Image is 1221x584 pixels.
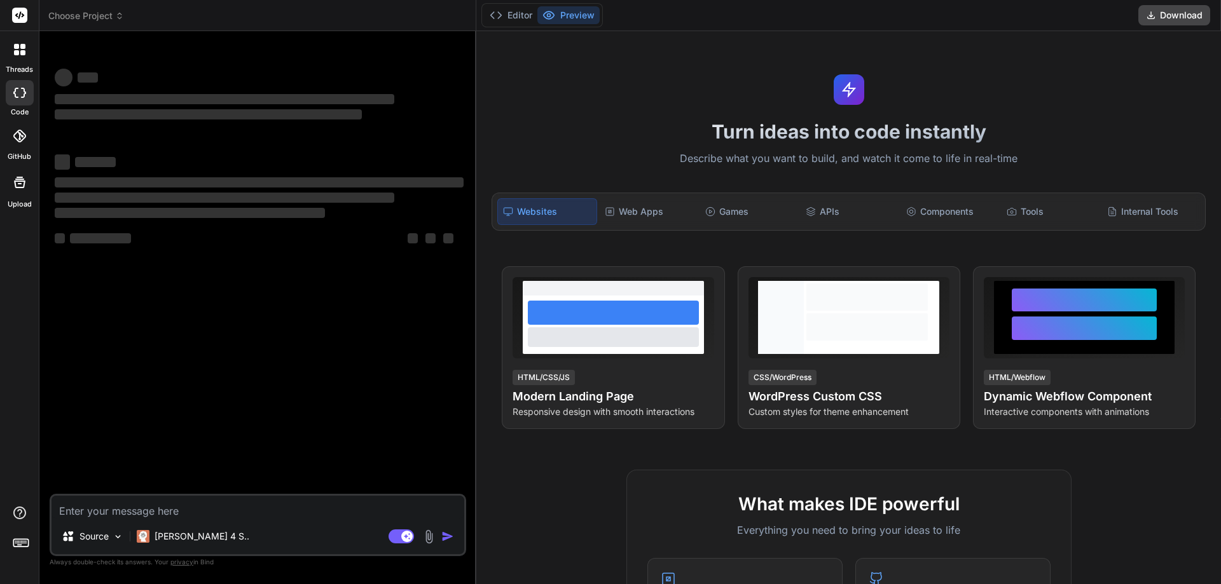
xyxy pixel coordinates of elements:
span: ‌ [55,154,70,170]
span: ‌ [55,233,65,243]
img: Claude 4 Sonnet [137,530,149,543]
button: Download [1138,5,1210,25]
p: Always double-check its answers. Your in Bind [50,556,466,568]
div: Web Apps [600,198,698,225]
p: Source [79,530,109,543]
button: Editor [485,6,537,24]
label: threads [6,64,33,75]
div: APIs [801,198,899,225]
div: HTML/Webflow [984,370,1051,385]
p: Interactive components with animations [984,405,1185,418]
div: CSS/WordPress [748,370,817,385]
span: ‌ [75,157,116,167]
p: Responsive design with smooth interactions [513,405,714,418]
span: ‌ [55,109,362,119]
img: icon [441,530,454,543]
button: Preview [537,6,600,24]
h2: What makes IDE powerful [647,491,1051,517]
span: privacy [170,558,193,566]
div: Internal Tools [1102,198,1200,225]
span: ‌ [425,233,436,243]
img: attachment [422,529,436,544]
span: ‌ [78,72,98,83]
h1: Turn ideas into code instantly [484,120,1213,143]
span: ‌ [55,193,394,203]
h4: WordPress Custom CSS [748,388,949,405]
p: Everything you need to bring your ideas to life [647,522,1051,538]
label: code [11,107,29,118]
span: ‌ [70,233,131,243]
div: Components [901,198,999,225]
h4: Modern Landing Page [513,388,714,405]
img: Pick Models [113,531,123,542]
div: Games [700,198,798,225]
p: [PERSON_NAME] 4 S.. [155,530,249,543]
div: Websites [497,198,597,225]
span: ‌ [55,177,464,187]
span: Choose Project [48,10,124,22]
div: Tools [1002,198,1100,225]
label: Upload [8,199,32,210]
label: GitHub [8,151,31,162]
h4: Dynamic Webflow Component [984,388,1185,405]
span: ‌ [55,94,394,104]
p: Custom styles for theme enhancement [748,405,949,418]
div: HTML/CSS/JS [513,370,575,385]
span: ‌ [408,233,418,243]
span: ‌ [55,69,72,86]
span: ‌ [443,233,453,243]
span: ‌ [55,208,325,218]
p: Describe what you want to build, and watch it come to life in real-time [484,151,1213,167]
